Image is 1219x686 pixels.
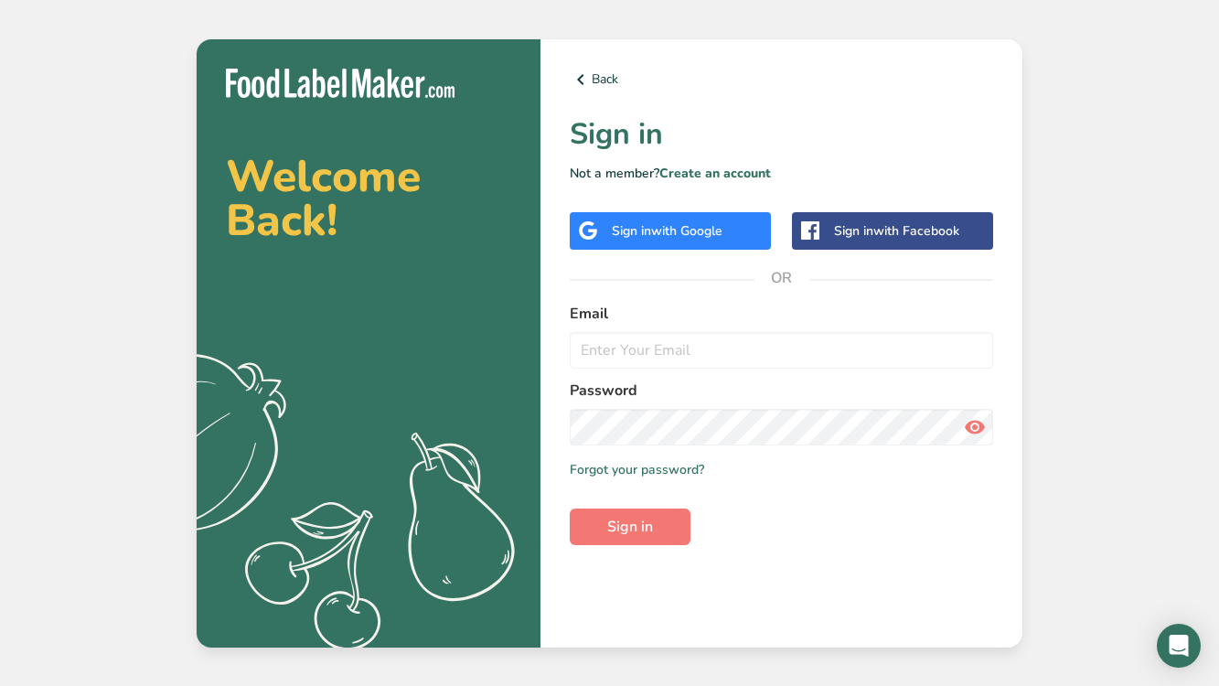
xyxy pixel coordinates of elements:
[570,164,993,183] p: Not a member?
[612,221,722,241] div: Sign in
[570,380,993,402] label: Password
[570,460,704,479] a: Forgot your password?
[226,69,454,99] img: Food Label Maker
[873,222,959,240] span: with Facebook
[754,251,809,305] span: OR
[1157,624,1201,668] div: Open Intercom Messenger
[607,516,653,538] span: Sign in
[570,113,993,156] h1: Sign in
[570,69,993,91] a: Back
[570,303,993,325] label: Email
[651,222,722,240] span: with Google
[570,509,690,545] button: Sign in
[570,332,993,369] input: Enter Your Email
[659,165,771,182] a: Create an account
[226,155,511,242] h2: Welcome Back!
[834,221,959,241] div: Sign in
